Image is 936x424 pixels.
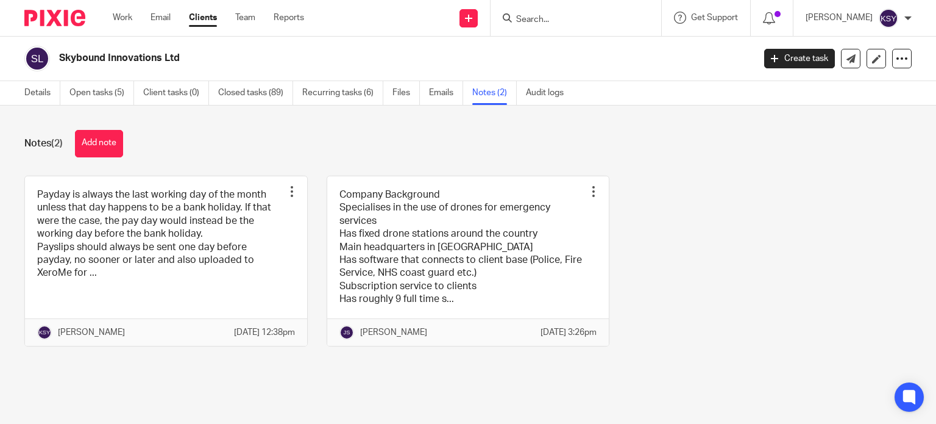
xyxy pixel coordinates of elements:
[51,138,63,148] span: (2)
[392,81,420,105] a: Files
[235,12,255,24] a: Team
[806,12,873,24] p: [PERSON_NAME]
[69,81,134,105] a: Open tasks (5)
[691,13,738,22] span: Get Support
[58,326,125,339] p: [PERSON_NAME]
[113,12,132,24] a: Work
[515,15,625,26] input: Search
[360,326,427,339] p: [PERSON_NAME]
[234,326,295,339] p: [DATE] 12:38pm
[879,9,898,28] img: svg%3E
[143,81,209,105] a: Client tasks (0)
[24,137,63,150] h1: Notes
[24,10,85,26] img: Pixie
[218,81,293,105] a: Closed tasks (89)
[472,81,517,105] a: Notes (2)
[541,326,597,339] p: [DATE] 3:26pm
[302,81,383,105] a: Recurring tasks (6)
[429,81,463,105] a: Emails
[189,12,217,24] a: Clients
[24,81,60,105] a: Details
[526,81,573,105] a: Audit logs
[764,49,835,68] a: Create task
[151,12,171,24] a: Email
[339,325,354,340] img: svg%3E
[75,130,123,157] button: Add note
[24,46,50,71] img: svg%3E
[59,52,609,65] h2: Skybound Innovations Ltd
[37,325,52,340] img: svg%3E
[274,12,304,24] a: Reports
